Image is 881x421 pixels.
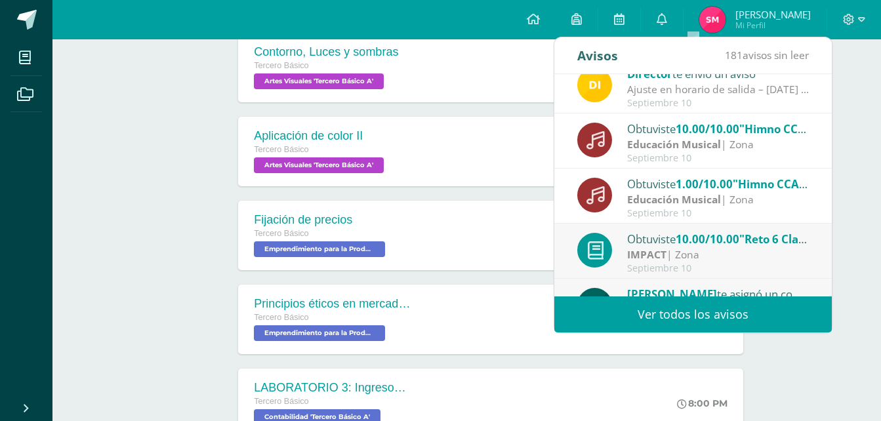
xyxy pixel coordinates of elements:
div: Contorno, Luces y sombras [254,45,398,59]
div: | Zona [627,137,809,152]
span: [PERSON_NAME] [627,287,717,302]
span: Emprendimiento para la Productividad 'Tercero Básico A' [254,325,385,341]
strong: Educación Musical [627,137,721,151]
span: 1.00/10.00 [676,176,733,191]
div: te asignó un comentario en 'LABORATORIO 2: Informe digital.' para 'Contabilidad' [627,285,809,302]
span: Tercero Básico [254,229,308,238]
span: avisos sin leer [725,48,809,62]
div: | Zona [627,247,809,262]
img: 07e34a97935cb444207a82b8f49d728a.png [699,7,726,33]
span: Director [627,66,672,81]
div: Principios éticos en mercadotecnia y publicidad [254,297,411,311]
img: f0b35651ae50ff9c693c4cbd3f40c4bb.png [577,68,612,102]
div: Ajuste en horario de salida – 12 de septiembre : Estimados Padres de Familia, Debido a las activi... [627,82,809,97]
span: 10.00/10.00 [676,231,739,247]
span: "Himno CCA" [733,176,808,191]
div: Septiembre 10 [627,263,809,274]
span: Artes Visuales 'Tercero Básico A' [254,73,384,89]
div: Avisos [577,37,618,73]
span: Artes Visuales 'Tercero Básico A' [254,157,384,173]
span: 10.00/10.00 [676,121,739,136]
div: | Zona [627,192,809,207]
span: Tercero Básico [254,397,308,406]
a: Ver todos los avisos [554,296,832,332]
span: 181 [725,48,743,62]
span: "Reto 6 Clase 3 y 4" [739,231,843,247]
span: Mi Perfil [735,20,811,31]
div: te envió un aviso [627,65,809,82]
div: Aplicación de color II [254,129,387,143]
span: Tercero Básico [254,313,308,322]
span: "Himno CCA" [739,121,811,136]
div: Septiembre 10 [627,208,809,219]
div: Obtuviste en [627,175,809,192]
img: 6e92675d869eb295716253c72d38e6e7.png [577,288,612,323]
div: Septiembre 10 [627,153,809,164]
span: Emprendimiento para la Productividad 'Tercero Básico A' [254,241,385,257]
div: 8:00 PM [677,397,727,409]
span: [PERSON_NAME] [735,8,811,21]
strong: IMPACT [627,247,666,262]
span: Tercero Básico [254,145,308,154]
strong: Educación Musical [627,192,721,207]
div: Septiembre 10 [627,98,809,109]
div: Fijación de precios [254,213,388,227]
div: Obtuviste en [627,230,809,247]
span: Tercero Básico [254,61,308,70]
div: LABORATORIO 3: Ingresos y deducciones laborales. [254,381,411,395]
div: Obtuviste en [627,120,809,137]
